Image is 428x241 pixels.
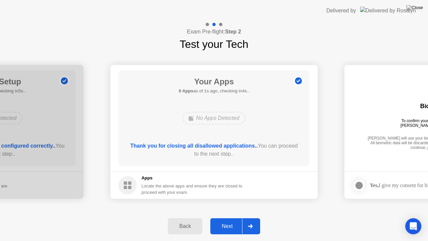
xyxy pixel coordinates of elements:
div: Next [212,223,242,229]
b: Step 2 [225,29,241,34]
strong: Yes, [370,182,379,188]
h1: Test your Tech [180,36,248,52]
div: Delivered by [326,7,356,15]
h5: as of 1s ago, checking in4s.. [179,88,249,94]
img: Delivered by Rosalyn [360,7,416,14]
img: Close [406,5,423,10]
button: Next [210,218,260,234]
b: Thank you for closing all disallowed applications.. [130,143,258,149]
div: No Apps Detected [183,112,245,125]
div: Back [170,223,200,229]
button: Back [168,218,202,234]
h4: Exam Pre-flight: [187,28,241,36]
h1: Your Apps [179,76,249,88]
b: 0 Apps [179,88,193,93]
h5: Apps [141,175,243,181]
div: Locate the above apps and ensure they are closed to proceed with your exam. [141,183,243,195]
div: Open Intercom Messenger [405,218,421,234]
div: You can proceed to the next step.. [128,142,300,158]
